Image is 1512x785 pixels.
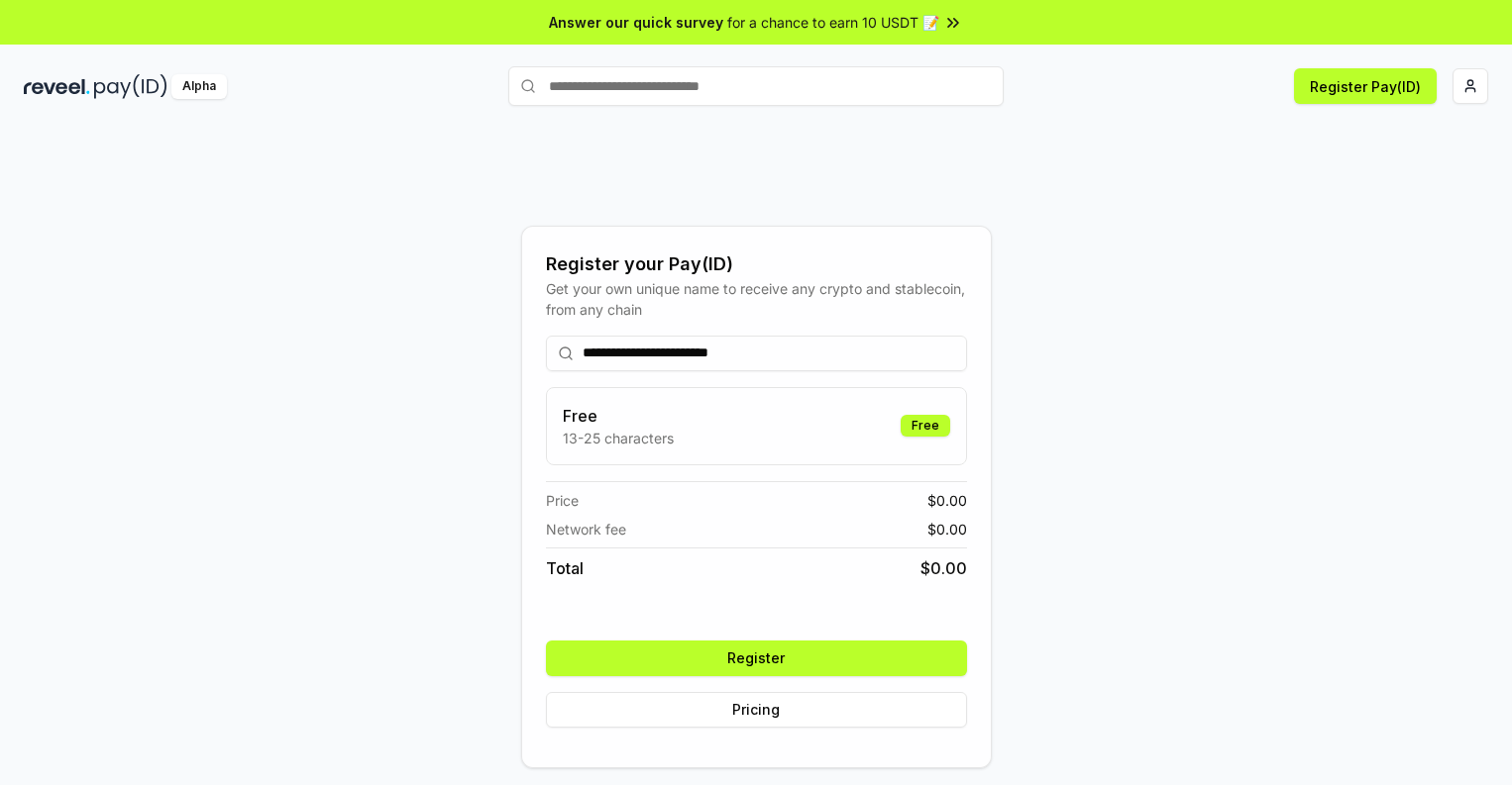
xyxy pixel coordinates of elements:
[563,404,674,428] h3: Free
[546,250,967,278] div: Register your Pay(ID)
[546,519,626,540] span: Network fee
[546,692,967,728] button: Pricing
[927,490,967,511] span: $ 0.00
[727,12,939,33] span: for a chance to earn 10 USDT 📝
[546,640,967,676] button: Register
[546,278,967,320] div: Get your own unique name to receive any crypto and stablecoin, from any chain
[549,12,723,33] span: Answer our quick survey
[901,415,950,437] div: Free
[563,428,674,448] p: 13-25 characters
[920,556,967,580] span: $ 0.00
[94,74,167,99] img: pay_id
[927,519,967,540] span: $ 0.00
[24,74,90,99] img: reveel_dark
[546,556,584,580] span: Total
[546,490,579,511] span: Price
[171,74,227,99] div: Alpha
[1294,68,1437,104] button: Register Pay(ID)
